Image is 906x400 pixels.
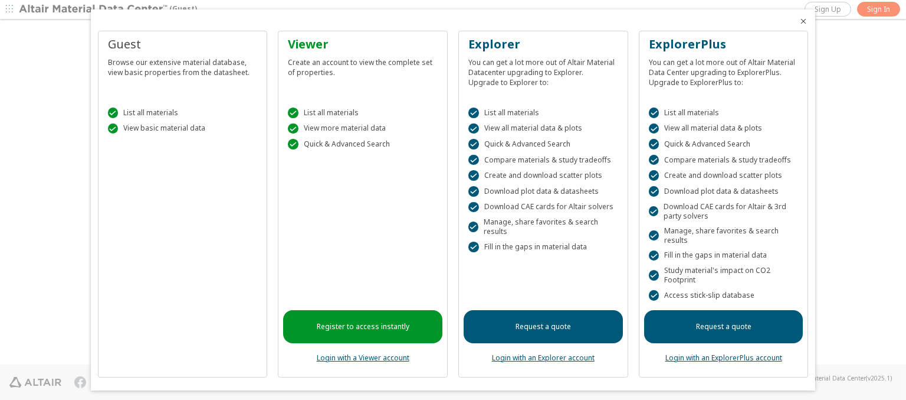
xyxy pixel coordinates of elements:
[288,139,298,149] div: 
[649,202,799,221] div: Download CAE cards for Altair & 3rd party solvers
[468,202,479,213] div: 
[108,123,119,134] div: 
[108,108,119,118] div: 
[288,53,438,77] div: Create an account to view the complete set of properties.
[649,266,799,285] div: Study material's impact on CO2 Footprint
[468,217,618,236] div: Manage, share favorites & search results
[649,139,659,149] div: 
[288,36,438,53] div: Viewer
[649,53,799,87] div: You can get a lot more out of Altair Material Data Center upgrading to ExplorerPlus. Upgrade to E...
[665,353,782,363] a: Login with an ExplorerPlus account
[108,108,258,118] div: List all materials
[108,53,258,77] div: Browse our extensive material database, view basic properties from the datasheet.
[649,290,659,301] div: 
[468,186,479,197] div: 
[649,251,799,261] div: Fill in the gaps in material data
[799,17,808,26] button: Close
[468,186,618,197] div: Download plot data & datasheets
[644,310,803,343] a: Request a quote
[468,222,478,232] div: 
[649,155,659,165] div: 
[649,226,799,245] div: Manage, share favorites & search results
[649,139,799,149] div: Quick & Advanced Search
[283,310,442,343] a: Register to access instantly
[649,170,799,181] div: Create and download scatter plots
[468,170,479,181] div: 
[468,155,618,165] div: Compare materials & study tradeoffs
[468,108,618,118] div: List all materials
[468,242,479,252] div: 
[468,123,618,134] div: View all material data & plots
[468,242,618,252] div: Fill in the gaps in material data
[649,206,658,217] div: 
[317,353,409,363] a: Login with a Viewer account
[649,186,659,197] div: 
[649,270,659,281] div: 
[468,139,479,149] div: 
[468,36,618,53] div: Explorer
[492,353,595,363] a: Login with an Explorer account
[468,108,479,118] div: 
[649,123,799,134] div: View all material data & plots
[468,155,479,165] div: 
[649,108,799,118] div: List all materials
[288,123,298,134] div: 
[288,123,438,134] div: View more material data
[649,230,659,241] div: 
[649,36,799,53] div: ExplorerPlus
[468,53,618,87] div: You can get a lot more out of Altair Material Datacenter upgrading to Explorer. Upgrade to Explor...
[649,155,799,165] div: Compare materials & study tradeoffs
[468,123,479,134] div: 
[288,108,438,118] div: List all materials
[649,123,659,134] div: 
[649,290,799,301] div: Access stick-slip database
[288,108,298,118] div: 
[649,108,659,118] div: 
[464,310,623,343] a: Request a quote
[108,123,258,134] div: View basic material data
[468,139,618,149] div: Quick & Advanced Search
[108,36,258,53] div: Guest
[649,170,659,181] div: 
[468,170,618,181] div: Create and download scatter plots
[649,251,659,261] div: 
[649,186,799,197] div: Download plot data & datasheets
[288,139,438,149] div: Quick & Advanced Search
[468,202,618,213] div: Download CAE cards for Altair solvers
